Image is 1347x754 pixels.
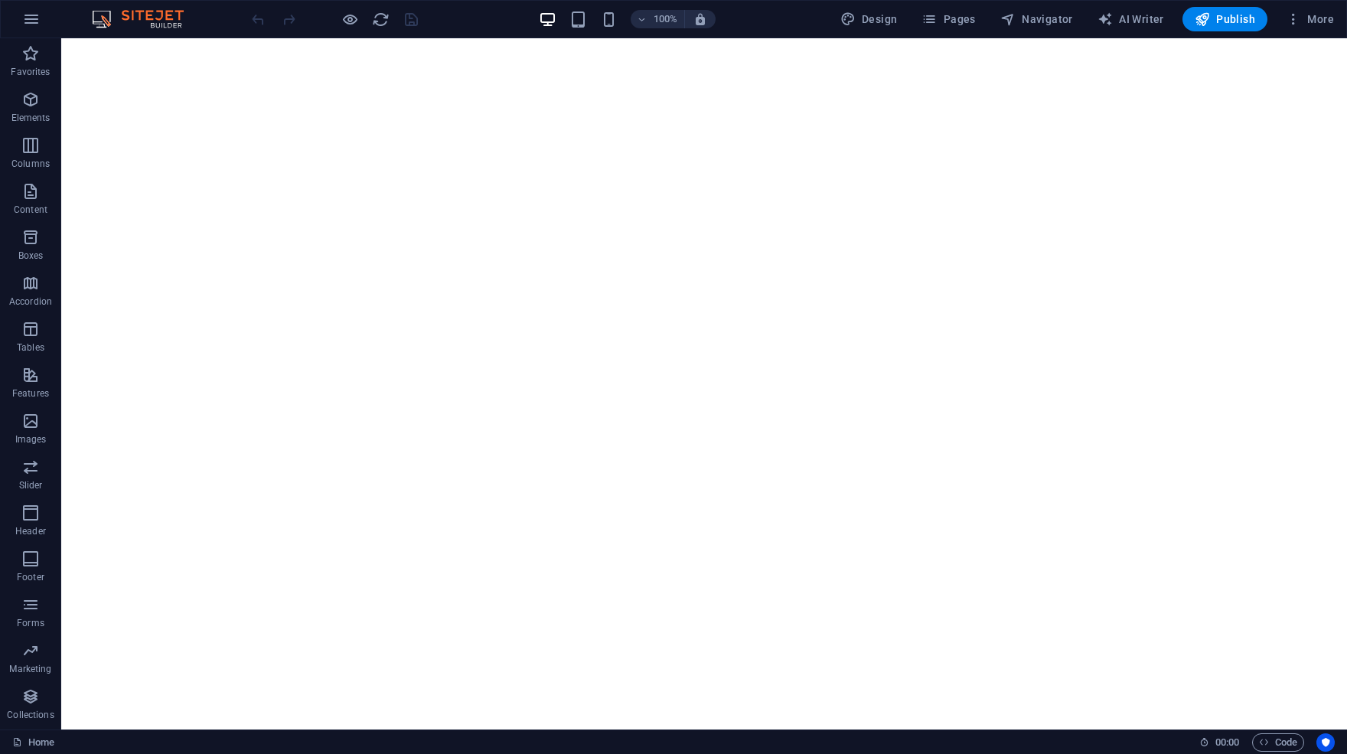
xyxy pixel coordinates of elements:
[1286,11,1334,27] span: More
[1226,736,1228,748] span: :
[17,571,44,583] p: Footer
[17,341,44,354] p: Tables
[12,733,54,752] a: Click to cancel selection. Double-click to open Pages
[1091,7,1170,31] button: AI Writer
[1199,733,1240,752] h6: Session time
[12,387,49,400] p: Features
[14,204,47,216] p: Content
[15,433,47,446] p: Images
[11,112,51,124] p: Elements
[7,709,54,721] p: Collections
[15,525,46,537] p: Header
[994,7,1079,31] button: Navigator
[834,7,904,31] div: Design (Ctrl+Alt+Y)
[915,7,981,31] button: Pages
[654,10,678,28] h6: 100%
[921,11,975,27] span: Pages
[9,663,51,675] p: Marketing
[1316,733,1335,752] button: Usercentrics
[1097,11,1164,27] span: AI Writer
[631,10,685,28] button: 100%
[11,66,50,78] p: Favorites
[1000,11,1073,27] span: Navigator
[1252,733,1304,752] button: Code
[17,617,44,629] p: Forms
[19,479,43,491] p: Slider
[1215,733,1239,752] span: 00 00
[693,12,707,26] i: On resize automatically adjust zoom level to fit chosen device.
[371,10,390,28] button: reload
[341,10,359,28] button: Click here to leave preview mode and continue editing
[372,11,390,28] i: Reload page
[834,7,904,31] button: Design
[88,10,203,28] img: Editor Logo
[1259,733,1297,752] span: Code
[840,11,898,27] span: Design
[9,295,52,308] p: Accordion
[18,250,44,262] p: Boxes
[11,158,50,170] p: Columns
[1280,7,1340,31] button: More
[1182,7,1267,31] button: Publish
[1195,11,1255,27] span: Publish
